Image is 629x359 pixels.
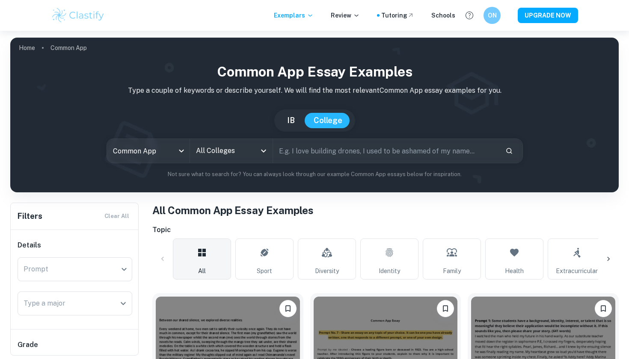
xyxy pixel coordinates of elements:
p: Review [331,11,360,20]
h6: Details [18,240,132,250]
h6: Topic [152,225,619,235]
a: Schools [431,11,455,20]
img: profile cover [10,38,619,192]
button: College [305,113,351,128]
span: Health [505,266,524,276]
h1: All Common App Essay Examples [152,203,619,218]
img: Clastify logo [51,7,105,24]
p: Type a couple of keywords or describe yourself. We will find the most relevant Common App essay e... [17,85,612,96]
span: Identity [379,266,400,276]
button: ON [484,7,501,24]
button: Help and Feedback [462,8,477,23]
button: Bookmark [595,300,612,317]
span: Sport [257,266,272,276]
div: Common App [107,139,190,163]
h6: ON [487,11,497,20]
button: UPGRADE NOW [518,8,578,23]
p: Exemplars [274,11,314,20]
a: Tutoring [381,11,414,20]
h1: Common App Essay Examples [17,62,612,82]
button: Bookmark [437,300,454,317]
span: All [198,266,206,276]
button: IB [279,113,303,128]
span: Diversity [315,266,339,276]
h6: Grade [18,340,132,350]
p: Not sure what to search for? You can always look through our example Common App essays below for ... [17,170,612,179]
button: Open [117,297,129,309]
a: Home [19,42,35,54]
h6: Filters [18,210,42,222]
p: Common App [50,43,87,53]
span: Extracurricular [556,266,598,276]
button: Open [258,145,270,157]
button: Bookmark [279,300,297,317]
span: Family [443,266,461,276]
button: Search [502,144,516,158]
input: E.g. I love building drones, I used to be ashamed of my name... [273,139,498,163]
